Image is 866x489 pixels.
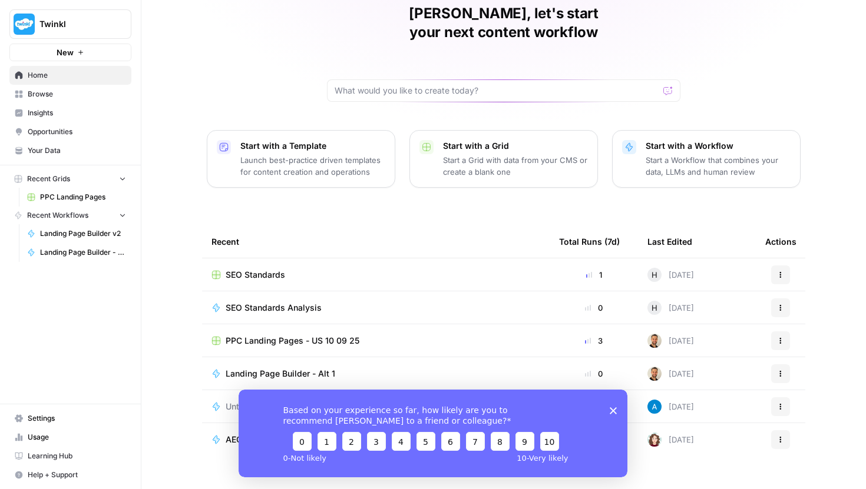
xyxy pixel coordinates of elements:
[443,154,588,178] p: Start a Grid with data from your CMS or create a blank one
[9,207,131,224] button: Recent Workflows
[647,225,692,258] div: Last Edited
[652,269,657,281] span: H
[226,401,257,413] span: Untitled
[22,188,131,207] a: PPC Landing Pages
[9,122,131,141] a: Opportunities
[9,104,131,122] a: Insights
[22,224,131,243] a: Landing Page Builder v2
[211,269,540,281] a: SEO Standards
[28,413,126,424] span: Settings
[57,46,74,58] span: New
[647,334,662,348] img: ggqkytmprpadj6gr8422u7b6ymfp
[647,301,694,315] div: [DATE]
[211,225,540,258] div: Recent
[28,145,126,156] span: Your Data
[28,470,126,480] span: Help + Support
[647,367,662,381] img: ggqkytmprpadj6gr8422u7b6ymfp
[226,368,335,380] span: Landing Page Builder - Alt 1
[647,268,694,282] div: [DATE]
[9,85,131,104] a: Browse
[28,432,126,443] span: Usage
[27,210,88,221] span: Recent Workflows
[9,447,131,465] a: Learning Hub
[647,334,694,348] div: [DATE]
[559,269,629,281] div: 1
[559,335,629,347] div: 3
[646,140,791,152] p: Start with a Workflow
[9,170,131,188] button: Recent Grids
[559,225,620,258] div: Total Runs (7d)
[240,154,385,178] p: Launch best-practice driven templates for content creation and operations
[22,243,131,262] a: Landing Page Builder - Alt 1
[409,130,598,188] button: Start with a GridStart a Grid with data from your CMS or create a blank one
[647,400,662,414] img: expug7q1r41e9ibi3m1ikmey5x7l
[647,367,694,381] div: [DATE]
[40,192,126,202] span: PPC Landing Pages
[40,228,126,239] span: Landing Page Builder v2
[211,302,540,314] a: SEO Standards Analysis
[211,401,540,413] a: Untitled
[28,451,126,461] span: Learning Hub
[211,335,540,347] a: PPC Landing Pages - US 10 09 25
[9,409,131,428] a: Settings
[226,302,322,314] span: SEO Standards Analysis
[612,130,801,188] button: Start with a WorkflowStart a Workflow that combines your data, LLMs and human review
[40,247,126,258] span: Landing Page Builder - Alt 1
[9,141,131,160] a: Your Data
[239,390,627,477] iframe: Survey from AirOps
[327,4,680,42] h1: [PERSON_NAME], let's start your next content workflow
[28,127,126,137] span: Opportunities
[39,18,111,30] span: Twinkl
[240,140,385,152] p: Start with a Template
[9,44,131,61] button: New
[647,433,662,447] img: 0t9clbwsleue4ene8ofzoko46kvx
[9,9,131,39] button: Workspace: Twinkl
[443,140,588,152] p: Start with a Grid
[647,400,694,414] div: [DATE]
[647,433,694,447] div: [DATE]
[765,225,796,258] div: Actions
[207,130,395,188] button: Start with a TemplateLaunch best-practice driven templates for content creation and operations
[9,465,131,484] button: Help + Support
[559,368,629,380] div: 0
[335,85,659,97] input: What would you like to create today?
[559,302,629,314] div: 0
[211,434,540,445] a: AEO in Parents KWs
[28,89,126,99] span: Browse
[226,434,306,445] span: AEO in Parents KWs
[226,335,359,347] span: PPC Landing Pages - US 10 09 25
[27,174,70,184] span: Recent Grids
[646,154,791,178] p: Start a Workflow that combines your data, LLMs and human review
[652,302,657,314] span: H
[28,70,126,81] span: Home
[9,66,131,85] a: Home
[9,428,131,447] a: Usage
[14,14,35,35] img: Twinkl Logo
[28,108,126,118] span: Insights
[226,269,285,281] span: SEO Standards
[211,368,540,380] a: Landing Page Builder - Alt 1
